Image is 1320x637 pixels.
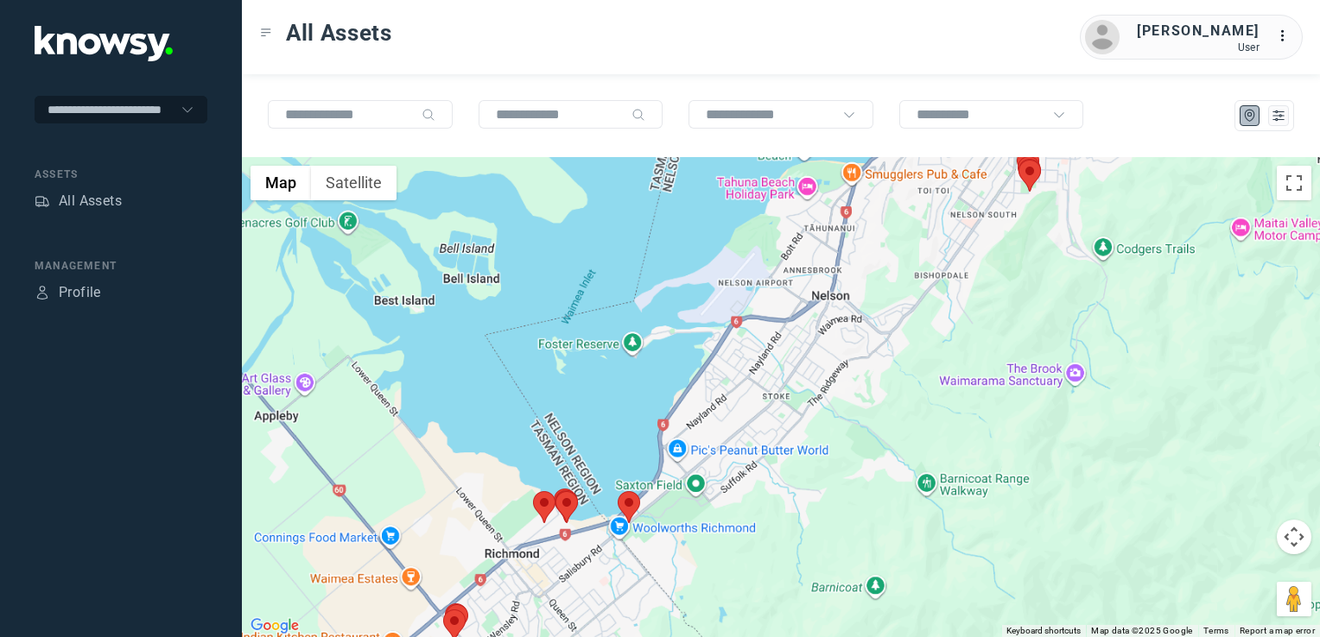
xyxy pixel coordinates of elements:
[1137,21,1260,41] div: [PERSON_NAME]
[35,282,101,303] a: ProfileProfile
[246,615,303,637] img: Google
[422,108,435,122] div: Search
[311,166,397,200] button: Show satellite imagery
[35,191,122,211] a: AssetsAll Assets
[246,615,303,637] a: Open this area in Google Maps (opens a new window)
[35,258,207,274] div: Management
[1006,625,1081,637] button: Keyboard shortcuts
[1277,520,1311,554] button: Map camera controls
[35,193,50,209] div: Assets
[1278,29,1295,42] tspan: ...
[1240,626,1315,635] a: Report a map error
[1203,626,1229,635] a: Terms (opens in new tab)
[1277,582,1311,616] button: Drag Pegman onto the map to open Street View
[35,26,173,61] img: Application Logo
[1091,626,1192,635] span: Map data ©2025 Google
[1242,108,1258,123] div: Map
[59,191,122,211] div: All Assets
[251,166,311,200] button: Show street map
[1271,108,1286,123] div: List
[1085,20,1120,54] img: avatar.png
[35,285,50,300] div: Profile
[1137,41,1260,54] div: User
[1277,26,1298,49] div: :
[631,108,645,122] div: Search
[1277,26,1298,47] div: :
[260,27,272,39] div: Toggle Menu
[1277,166,1311,200] button: Toggle fullscreen view
[286,17,392,48] span: All Assets
[59,282,101,303] div: Profile
[35,167,207,182] div: Assets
